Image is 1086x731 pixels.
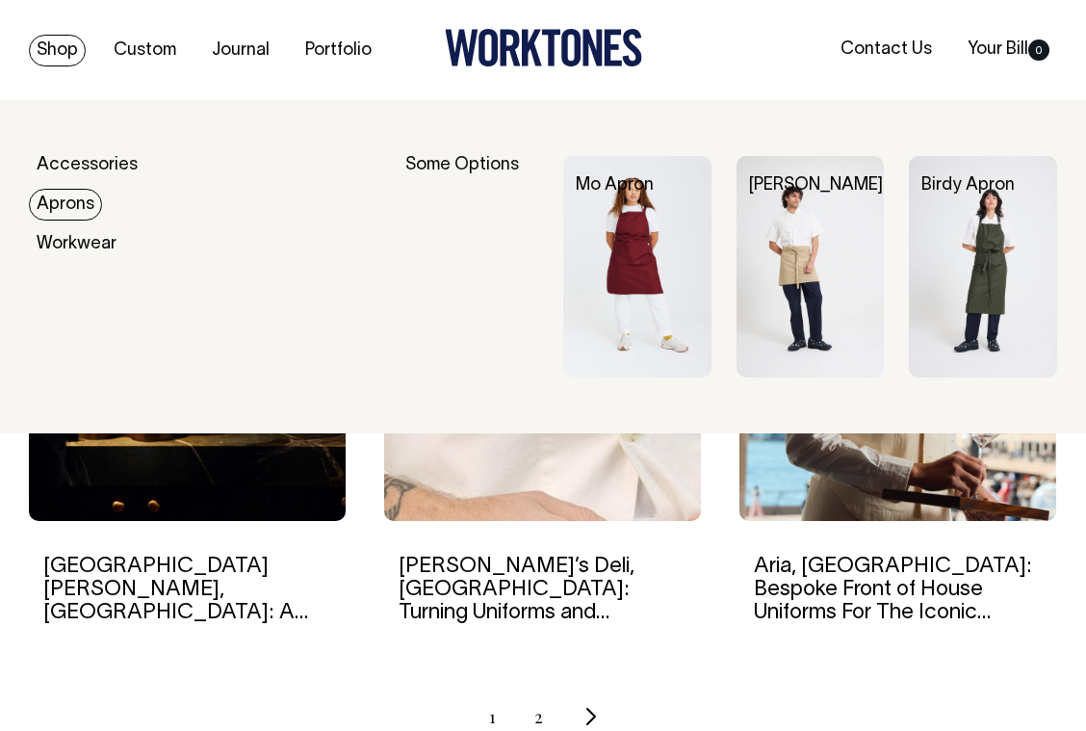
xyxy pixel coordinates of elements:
[29,228,124,260] a: Workwear
[563,156,711,378] img: Mo Apron
[297,35,379,66] a: Portfolio
[576,177,654,194] a: Mo Apron
[29,35,86,66] a: Shop
[960,34,1057,65] a: Your Bill0
[204,35,277,66] a: Journal
[749,177,883,194] a: [PERSON_NAME]
[921,177,1015,194] a: Birdy Apron
[909,156,1057,378] img: Birdy Apron
[1028,39,1049,61] span: 0
[754,557,1032,646] a: Aria, [GEOGRAPHIC_DATA]: Bespoke Front of House Uniforms For The Iconic Destination
[833,34,940,65] a: Contact Us
[106,35,184,66] a: Custom
[737,156,885,378] img: Bobby Apron
[399,557,634,669] a: [PERSON_NAME]’s Deli, [GEOGRAPHIC_DATA]: Turning Uniforms and Merchandise Into Brand Assets
[43,557,318,669] a: [GEOGRAPHIC_DATA][PERSON_NAME], [GEOGRAPHIC_DATA]: A New Look For The Most Anticipated Opening of...
[405,156,539,378] div: Some Options
[29,189,102,221] a: Aprons
[29,149,145,181] a: Accessories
